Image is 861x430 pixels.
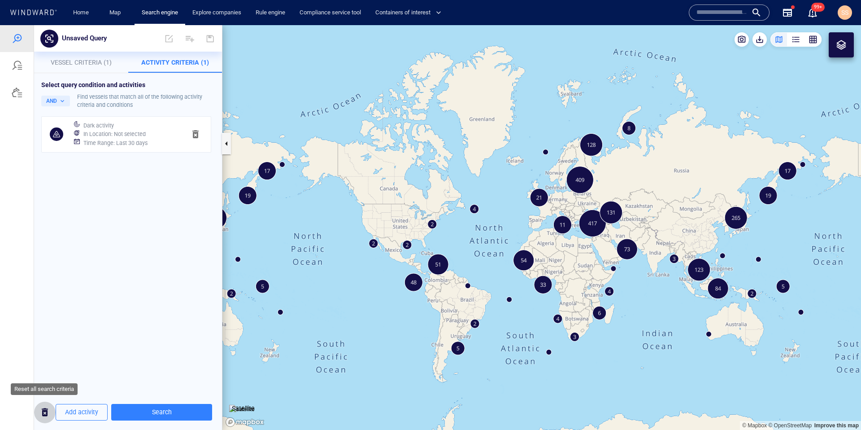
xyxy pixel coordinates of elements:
a: Compliance service tool [296,5,365,21]
div: Notification center [807,7,818,18]
a: OpenStreetMap [768,397,812,404]
p: Satellite [232,378,255,389]
button: Add activity [56,379,108,395]
span: Vessel Criteria (1) [51,34,112,41]
a: Rule engine [252,5,289,21]
img: satellite [229,380,255,389]
span: Add activity [65,382,98,393]
button: AND [41,70,70,81]
a: Map [106,5,127,21]
span: Containers of interest [375,8,441,18]
a: 99+ [805,5,820,20]
button: Home [66,5,95,21]
button: Containers of interest [372,5,449,21]
a: Explore companies [189,5,245,21]
button: Map [102,5,131,21]
iframe: Chat [823,390,854,423]
button: Unsaved Query [58,5,110,22]
h6: Dark activity [83,96,114,105]
a: Home [70,5,92,21]
span: SS [841,9,848,16]
div: Select query condition and activities [41,55,215,64]
span: 99+ [811,3,825,12]
button: Search [111,379,212,395]
a: Map feedback [814,397,859,404]
a: Mapbox logo [225,392,265,402]
h6: Time Range : Last 30 days [83,114,148,123]
a: Search engine [138,5,182,21]
span: Activity Criteria (1) [141,34,209,41]
a: Mapbox [742,397,767,404]
span: Search [118,382,205,393]
div: Find vessels that match all of the following activity criteria and conditions [77,68,215,84]
p: Unsaved Query [62,8,107,19]
button: SS [836,4,854,22]
button: 99+ [807,7,818,18]
h6: In Location : Not selected [83,105,146,114]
